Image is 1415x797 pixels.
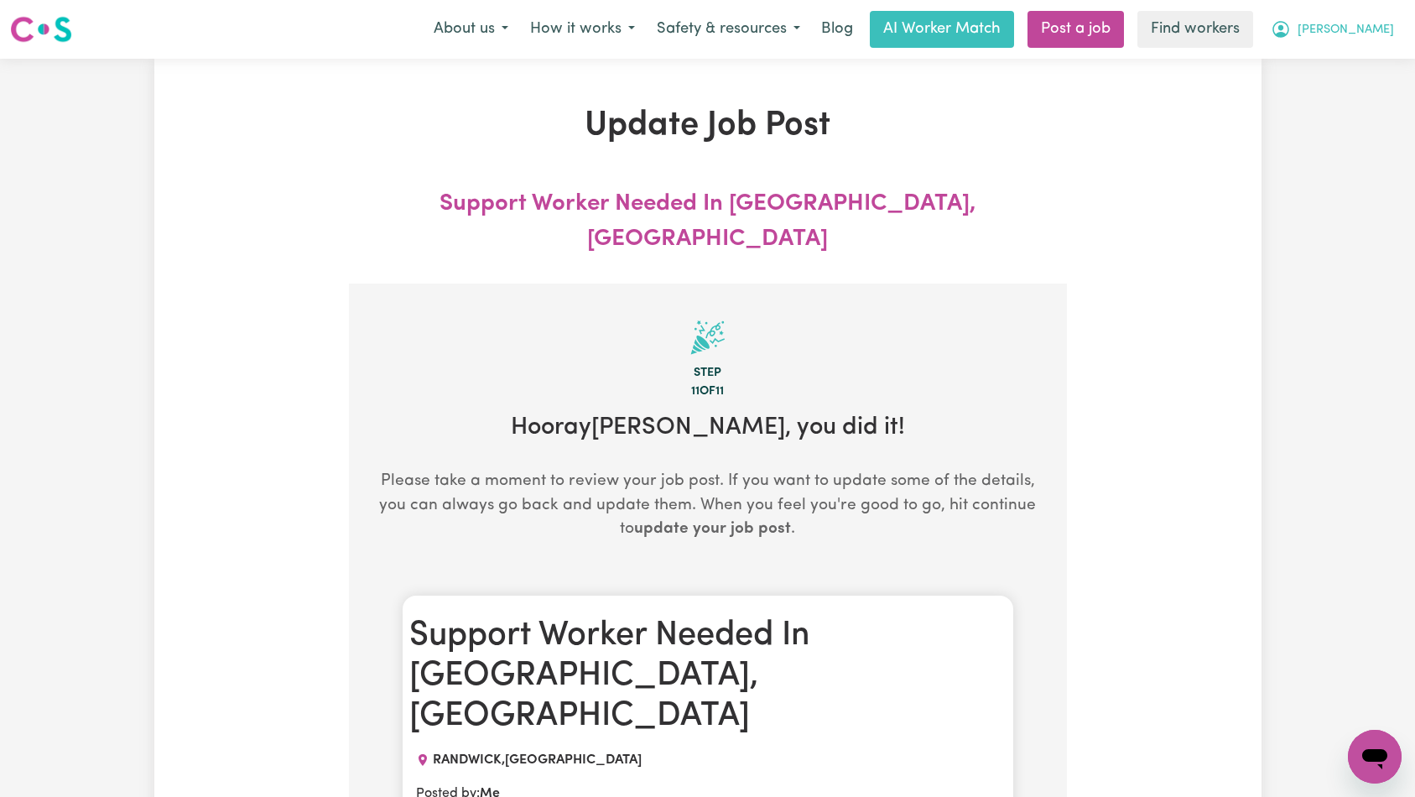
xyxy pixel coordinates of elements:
a: Post a job [1027,11,1124,48]
div: Support Worker Needed In [GEOGRAPHIC_DATA], [GEOGRAPHIC_DATA] [349,186,1067,257]
div: Step [376,364,1040,383]
img: Careseekers logo [10,14,72,44]
h1: Support Worker Needed In [GEOGRAPHIC_DATA], [GEOGRAPHIC_DATA] [409,616,1007,737]
div: Job location: RANDWICK, New South Wales [409,750,648,770]
a: Blog [811,11,863,48]
button: My Account [1260,12,1405,47]
div: 11 of 11 [376,383,1040,401]
b: update your job post [634,521,791,537]
h2: Hooray [PERSON_NAME] , you did it! [376,414,1040,443]
a: Find workers [1137,11,1253,48]
span: RANDWICK , [GEOGRAPHIC_DATA] [433,753,642,767]
a: Careseekers logo [10,10,72,49]
a: AI Worker Match [870,11,1014,48]
h1: Update Job Post [349,106,1067,146]
span: [PERSON_NAME] [1298,21,1394,39]
p: Please take a moment to review your job post. If you want to update some of the details, you can ... [376,470,1040,542]
iframe: Button to launch messaging window [1348,730,1402,784]
button: How it works [519,12,646,47]
button: About us [423,12,519,47]
button: Safety & resources [646,12,811,47]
